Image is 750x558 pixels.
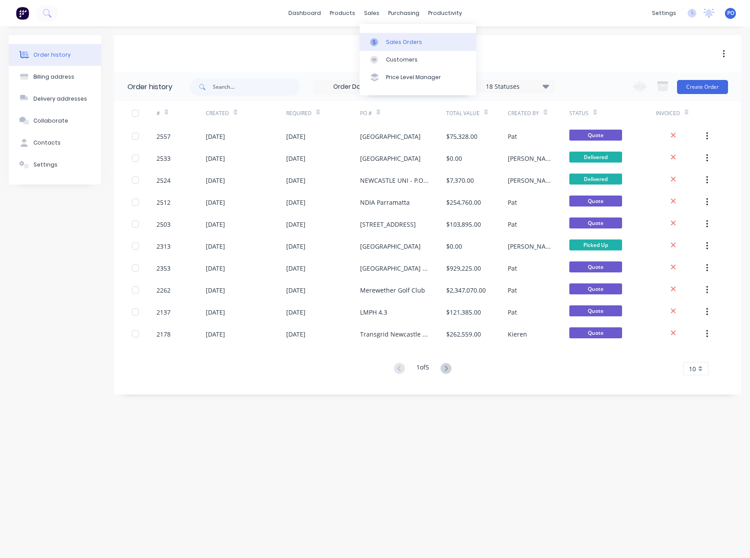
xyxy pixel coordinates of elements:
div: Created [206,109,229,117]
div: $254,760.00 [446,198,481,207]
div: Order history [127,82,172,92]
div: [DATE] [286,154,306,163]
div: [DATE] [206,176,225,185]
div: PO # [360,109,372,117]
div: Order history [33,51,71,59]
div: Pat [508,264,517,273]
div: Created [206,101,286,125]
div: [DATE] [206,198,225,207]
div: [DATE] [286,330,306,339]
div: [DATE] [286,176,306,185]
div: purchasing [384,7,424,20]
div: 2533 [157,154,171,163]
div: Kieren [508,330,527,339]
div: 1 of 5 [416,362,429,375]
button: Settings [9,154,101,176]
span: Quote [569,217,622,228]
div: Required [286,109,312,117]
div: $121,385.00 [446,308,481,317]
div: Status [569,109,589,117]
button: Delivery addresses [9,88,101,110]
div: [STREET_ADDRESS] [360,220,416,229]
div: [GEOGRAPHIC_DATA] [360,154,421,163]
a: Price Level Manager [360,69,476,86]
div: Customers [386,56,418,64]
span: Quote [569,305,622,316]
span: Picked Up [569,239,622,250]
a: Customers [360,51,476,69]
span: Quote [569,261,622,272]
div: Pat [508,220,517,229]
div: # [157,109,160,117]
div: NDIA Parramatta [360,198,410,207]
div: Total Value [446,109,480,117]
div: Settings [33,161,58,169]
span: Quote [569,130,622,141]
div: [DATE] [286,264,306,273]
span: Delivered [569,152,622,163]
div: products [325,7,360,20]
div: [PERSON_NAME] [508,242,552,251]
div: NEWCASTLE UNI - P.O: BX2520-013 [360,176,429,185]
div: 2512 [157,198,171,207]
div: [DATE] [286,132,306,141]
input: Order Date [313,80,387,94]
div: $103,895.00 [446,220,481,229]
div: Pat [508,308,517,317]
span: Quote [569,327,622,338]
div: 2178 [157,330,171,339]
div: PO # [360,101,446,125]
div: Invoiced [656,101,705,125]
div: Contacts [33,139,61,147]
div: 2353 [157,264,171,273]
div: [DATE] [286,198,306,207]
div: Delivery addresses [33,95,87,103]
div: Pat [508,198,517,207]
div: $7,370.00 [446,176,474,185]
div: [DATE] [286,220,306,229]
span: Delivered [569,174,622,185]
div: [GEOGRAPHIC_DATA] - [PERSON_NAME] [360,264,429,273]
div: [DATE] [286,308,306,317]
div: $0.00 [446,154,462,163]
div: 2137 [157,308,171,317]
div: [DATE] [206,154,225,163]
div: $929,225.00 [446,264,481,273]
div: Required [286,101,360,125]
div: Created By [508,101,569,125]
div: Transgrid Newcastle Fitout Wirra Cresent [GEOGRAPHIC_DATA] 2308 [360,330,429,339]
button: Billing address [9,66,101,88]
div: LMPH 4.3 [360,308,387,317]
div: [DATE] [286,286,306,295]
button: Collaborate [9,110,101,132]
div: [DATE] [206,330,225,339]
div: Merewether Golf Club [360,286,425,295]
input: Search... [213,78,300,96]
div: $2,347,070.00 [446,286,486,295]
div: 2503 [157,220,171,229]
div: Price Level Manager [386,73,441,81]
div: sales [360,7,384,20]
div: Invoiced [656,109,680,117]
div: [PERSON_NAME] [508,154,552,163]
span: PO [727,9,734,17]
div: $262,559.00 [446,330,481,339]
span: Quote [569,196,622,207]
div: [DATE] [206,242,225,251]
img: Factory [16,7,29,20]
div: 2262 [157,286,171,295]
div: Status [569,101,655,125]
div: [DATE] [206,132,225,141]
div: Pat [508,132,517,141]
div: Sales Orders [386,38,422,46]
div: [DATE] [206,264,225,273]
div: $0.00 [446,242,462,251]
div: Collaborate [33,117,68,125]
div: 18 Statuses [481,82,554,91]
div: [DATE] [206,308,225,317]
div: # [157,101,206,125]
div: Total Value [446,101,508,125]
a: dashboard [284,7,325,20]
button: Contacts [9,132,101,154]
div: 2557 [157,132,171,141]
